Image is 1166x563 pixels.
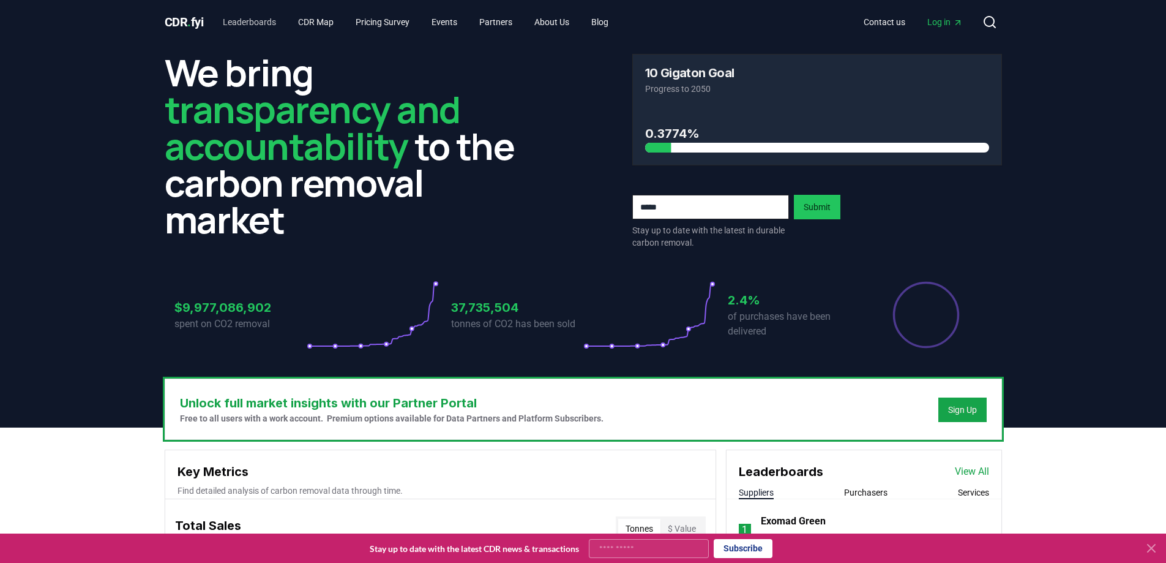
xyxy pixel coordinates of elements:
a: About Us [525,11,579,33]
button: Suppliers [739,486,774,499]
h3: Key Metrics [178,463,703,481]
a: Partners [469,11,522,33]
p: Stay up to date with the latest in durable carbon removal. [632,224,789,249]
a: Pricing Survey [346,11,419,33]
a: CDR Map [288,11,343,33]
p: spent on CO2 removal [174,317,307,331]
h3: Unlock full market insights with our Partner Portal [180,394,604,412]
a: Events [422,11,467,33]
span: Log in [927,16,963,28]
a: View All [955,464,989,479]
h2: We bring to the carbon removal market [165,54,534,238]
p: tonnes of CO2 has been sold [451,317,583,331]
button: Services [958,486,989,499]
h3: 2.4% [728,291,860,309]
p: Free to all users with a work account. Premium options available for Data Partners and Platform S... [180,412,604,425]
h3: Leaderboards [739,463,823,481]
a: Log in [917,11,973,33]
div: Percentage of sales delivered [892,281,960,349]
p: Find detailed analysis of carbon removal data through time. [178,485,703,497]
a: Blog [581,11,618,33]
p: of purchases have been delivered [728,309,860,339]
h3: 0.3774% [645,124,989,143]
button: Purchasers [844,486,888,499]
p: Progress to 2050 [645,83,989,95]
span: CDR fyi [165,15,204,29]
a: Leaderboards [213,11,286,33]
h3: 10 Gigaton Goal [645,67,734,79]
span: . [187,15,191,29]
p: 1 [742,523,747,537]
h3: Total Sales [175,516,241,541]
a: Sign Up [948,404,977,416]
button: $ Value [660,519,703,538]
a: Exomad Green [761,514,826,529]
a: CDR.fyi [165,13,204,31]
button: Sign Up [938,398,987,422]
button: Tonnes [618,519,660,538]
nav: Main [854,11,973,33]
h3: 37,735,504 [451,298,583,317]
nav: Main [213,11,618,33]
button: Submit [794,195,840,219]
h3: $9,977,086,902 [174,298,307,317]
a: Contact us [854,11,915,33]
span: transparency and accountability [165,84,460,171]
